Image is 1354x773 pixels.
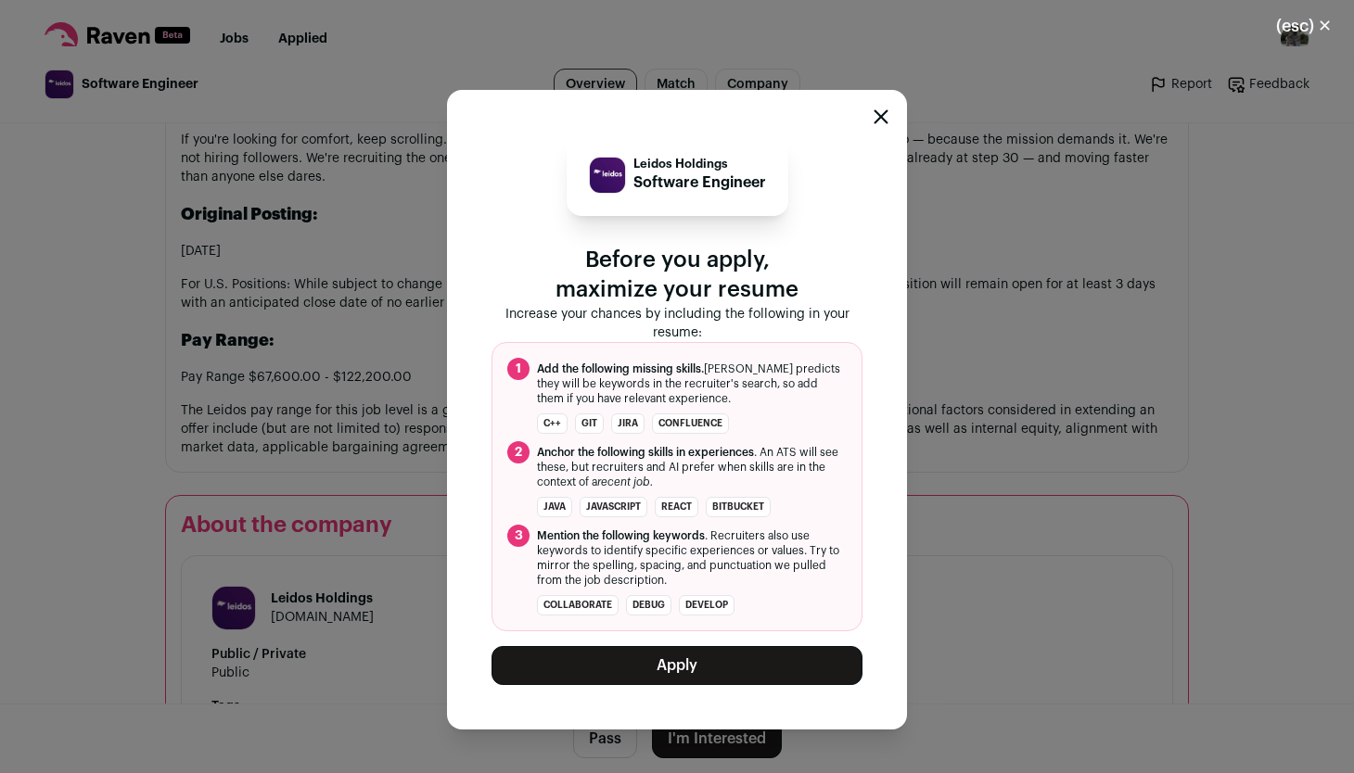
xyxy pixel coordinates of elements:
[507,525,530,547] span: 3
[492,246,862,305] p: Before you apply, maximize your resume
[874,109,888,124] button: Close modal
[633,171,766,194] p: Software Engineer
[706,497,771,517] li: Bitbucket
[590,158,625,193] img: 3b1b1cd2ab0c6445b475569198bfd85317ef2325ff25dc5d81e7a10a29de85a8.jpg
[626,595,671,615] li: debug
[655,497,698,517] li: React
[537,361,847,406] span: [PERSON_NAME] predicts they will be keywords in the recruiter's search, so add them if you have r...
[492,646,862,685] button: Apply
[537,528,847,588] span: . Recruiters also use keywords to identify specific experiences or values. Try to mirror the spel...
[652,413,729,434] li: Confluence
[537,530,705,541] span: Mention the following keywords
[580,497,647,517] li: JavaScript
[537,445,847,489] span: . An ATS will see these, but recruiters and AI prefer when skills are in the context of a
[537,595,619,615] li: collaborate
[507,358,530,380] span: 1
[537,497,572,517] li: Java
[507,441,530,463] span: 2
[679,595,734,615] li: develop
[575,413,604,434] li: Git
[597,476,653,488] i: recent job.
[537,413,568,434] li: C++
[492,305,862,342] p: Increase your chances by including the following in your resume:
[611,413,645,434] li: Jira
[537,447,754,458] span: Anchor the following skills in experiences
[633,157,766,171] p: Leidos Holdings
[1254,6,1354,46] button: Close modal
[537,363,704,374] span: Add the following missing skills.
